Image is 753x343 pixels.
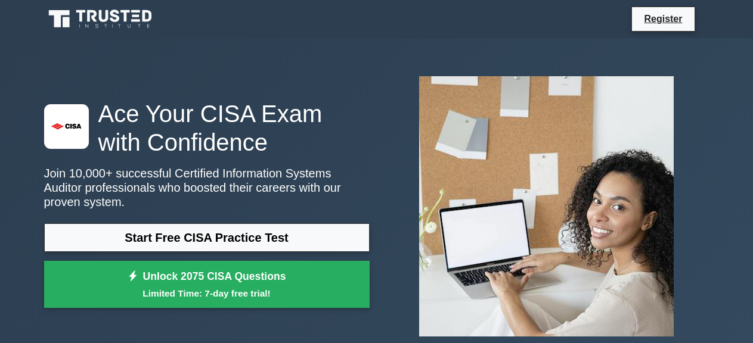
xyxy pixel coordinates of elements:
a: Register [637,11,689,26]
p: Join 10,000+ successful Certified Information Systems Auditor professionals who boosted their car... [44,166,370,209]
h1: Ace Your CISA Exam with Confidence [44,99,370,157]
small: Limited Time: 7-day free trial! [59,286,355,300]
a: Start Free CISA Practice Test [44,223,370,252]
a: Unlock 2075 CISA QuestionsLimited Time: 7-day free trial! [44,261,370,308]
